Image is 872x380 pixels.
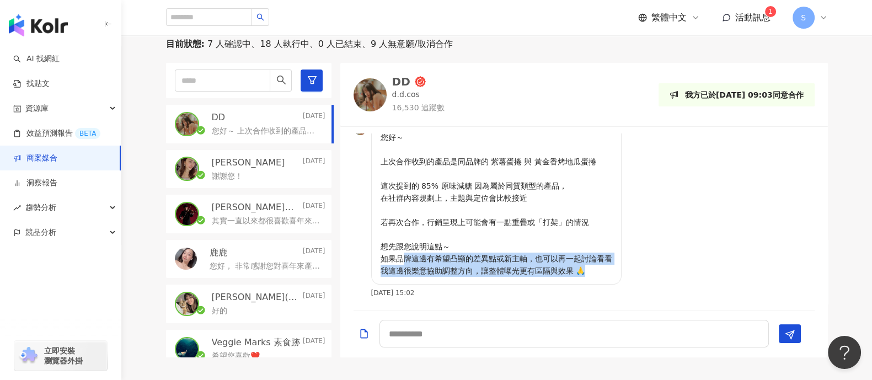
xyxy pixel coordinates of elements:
span: 資源庫 [25,96,49,121]
p: 我方已於[DATE] 09:03同意合作 [685,89,804,101]
p: 您好～ 上次合作收到的產品是同品牌的 紫薯蛋捲 與 黃金香烤地瓜蛋捲 這次提到的 85% 原味減糖 因為屬於同質類型的產品， 在社群內容規劃上，主題與定位會比較接近 若再次合作，行銷呈現上可能會... [381,131,612,277]
p: [PERSON_NAME]｜[PERSON_NAME] [212,201,301,213]
p: 好的 [212,306,227,317]
p: [DATE] [303,336,325,349]
img: KOL Avatar [176,203,198,225]
p: [DATE] 15:02 [371,289,415,297]
a: KOL AvatarDDd.d.cos16,530 追蹤數 [354,76,445,113]
span: filter [307,75,317,85]
a: 效益預測報告BETA [13,128,100,139]
p: [DATE] [303,201,325,213]
span: 1 [768,8,773,15]
img: KOL Avatar [176,113,198,135]
p: 其實一直以來都很喜歡喜年來你們家的蛋捲～很期待日後都能互惠合作～：） [212,216,321,227]
sup: 1 [765,6,776,17]
p: DD [212,111,226,124]
img: KOL Avatar [175,248,197,270]
a: 商案媒合 [13,153,57,164]
img: logo [9,14,68,36]
p: [DATE] [303,157,325,169]
span: 活動訊息 [735,12,771,23]
button: Add a file [359,320,370,346]
p: 謝謝您！ [212,171,243,182]
p: d.d.cos [392,89,420,100]
span: 繁體中文 [651,12,687,24]
img: chrome extension [18,347,39,365]
span: 競品分析 [25,220,56,245]
a: searchAI 找網紅 [13,53,60,65]
p: [DATE] [303,291,325,303]
p: [DATE] [303,247,325,259]
span: search [276,75,286,85]
p: 鹿鹿 [210,247,227,259]
p: 目前狀態 : [166,38,205,50]
p: Veggie Marks 素食跡 [212,336,300,349]
iframe: Help Scout Beacon - Open [828,336,861,369]
p: 您好～ 上次合作收到的產品是同品牌的 紫薯蛋捲 與 黃金香烤地瓜蛋捲 這次提到的 85% 原味減糖 因為屬於同質類型的產品， 在社群內容規劃上，主題與定位會比較接近 若再次合作，行銷呈現上可能會... [212,126,321,137]
p: 您好， 非常感謝您對喜年來產品的支持與喜愛！經評估後，認為您的形象及發佈內容符合減糖蛋捲的產品訴求，有意願與您進行進一步的合作。 然而在確認合作前，想先與您確認是否知道此次合作為「無酬互惠」的呢... [210,261,321,272]
img: KOL Avatar [176,293,198,315]
p: 16,530 追蹤數 [392,103,445,114]
a: 洞察報告 [13,178,57,189]
p: 希望您喜歡❤️ [212,351,260,362]
img: KOL Avatar [176,338,198,360]
span: S [801,12,806,24]
p: [PERSON_NAME](๑❛ᴗ❛๑)۶ [212,291,301,303]
span: 立即安裝 瀏覽器外掛 [44,346,83,366]
p: [DATE] [303,111,325,124]
div: DD [392,76,410,87]
span: rise [13,204,21,212]
a: 找貼文 [13,78,50,89]
a: chrome extension立即安裝 瀏覽器外掛 [14,341,107,371]
span: 7 人確認中、18 人執行中、0 人已結束、9 人無意願/取消合作 [205,38,453,50]
img: KOL Avatar [354,78,387,111]
span: 趨勢分析 [25,195,56,220]
p: [PERSON_NAME] [212,157,285,169]
button: Send [779,324,801,343]
span: search [256,13,264,21]
img: KOL Avatar [176,158,198,180]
